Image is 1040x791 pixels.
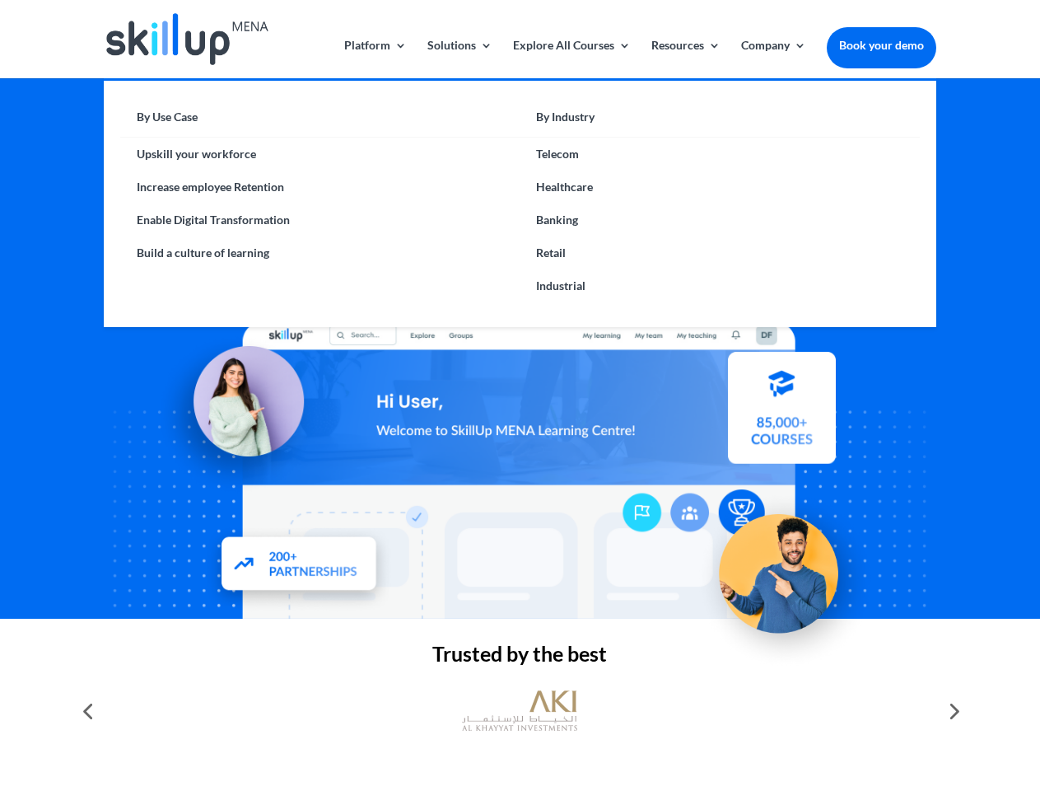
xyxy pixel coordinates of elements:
[827,27,936,63] a: Book your demo
[520,236,919,269] a: Retail
[766,613,1040,791] iframe: Chat Widget
[520,105,919,138] a: By Industry
[741,40,806,78] a: Company
[513,40,631,78] a: Explore All Courses
[651,40,721,78] a: Resources
[520,171,919,204] a: Healthcare
[104,644,935,672] h2: Trusted by the best
[154,328,320,494] img: Learning Management Solution - SkillUp
[520,204,919,236] a: Banking
[120,138,520,171] a: Upskill your workforce
[728,358,836,470] img: Courses library - SkillUp MENA
[106,13,268,65] img: Skillup Mena
[344,40,407,78] a: Platform
[427,40,492,78] a: Solutions
[520,269,919,302] a: Industrial
[204,521,395,611] img: Partners - SkillUp Mena
[462,682,577,740] img: al khayyat investments logo
[120,105,520,138] a: By Use Case
[520,138,919,171] a: Telecom
[120,236,520,269] a: Build a culture of learning
[695,480,878,662] img: Upskill your workforce - SkillUp
[120,204,520,236] a: Enable Digital Transformation
[120,171,520,204] a: Increase employee Retention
